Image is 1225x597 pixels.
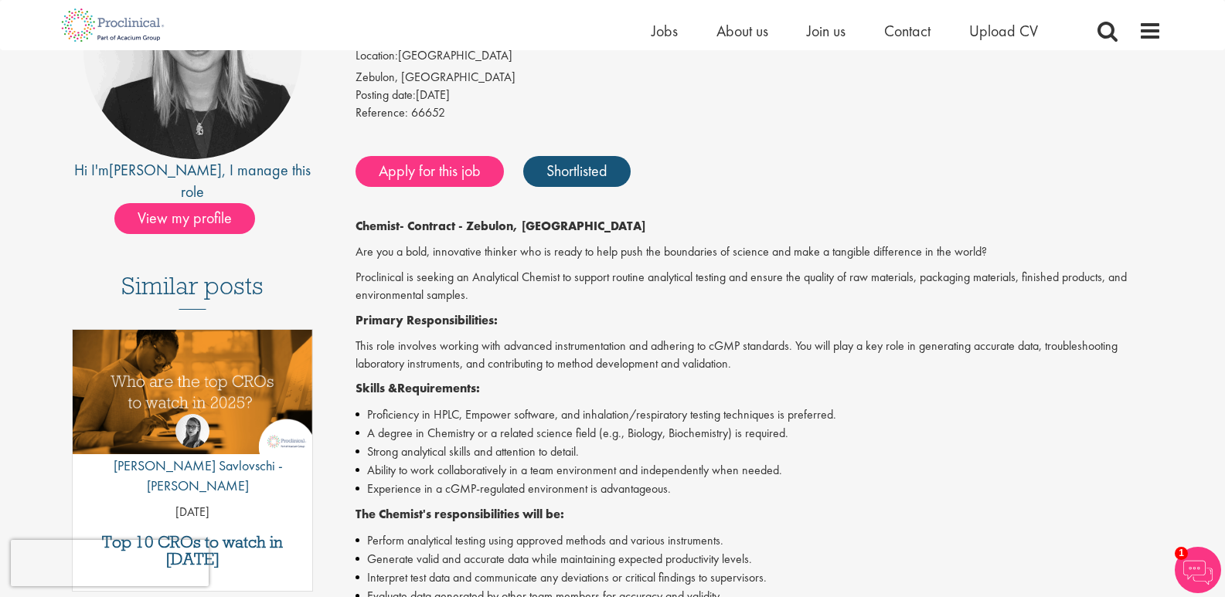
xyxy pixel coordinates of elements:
div: Hi I'm , I manage this role [64,159,322,203]
a: Link to a post [73,330,313,466]
li: Interpret test data and communicate any deviations or critical findings to supervisors. [356,568,1162,587]
label: Reference: [356,104,408,122]
span: Posting date: [356,86,416,103]
li: Ability to work collaboratively in a team environment and independently when needed. [356,461,1162,480]
strong: The Chemist's responsibilities will be: [356,506,564,522]
li: [GEOGRAPHIC_DATA] [356,47,1162,69]
h3: Similar posts [121,273,264,310]
a: Join us [807,21,846,41]
a: [PERSON_NAME] [109,160,222,180]
p: [DATE] [73,504,313,521]
p: [PERSON_NAME] Savlovschi - [PERSON_NAME] [73,456,313,495]
span: 1 [1175,547,1188,560]
p: This role involves working with advanced instrumentation and adhering to cGMP standards. You will... [356,338,1162,373]
li: Proficiency in HPLC, Empower software, and inhalation/respiratory testing techniques is preferred. [356,405,1162,424]
a: Top 10 CROs to watch in [DATE] [80,534,305,568]
li: Perform analytical testing using approved methods and various instruments. [356,531,1162,550]
p: Proclinical is seeking an Analytical Chemist to support routine analytical testing and ensure the... [356,269,1162,304]
div: [DATE] [356,86,1162,104]
a: Shortlisted [523,156,631,187]
img: Top 10 CROs 2025 | Proclinical [73,330,313,454]
a: Apply for this job [356,156,504,187]
li: A degree in Chemistry or a related science field (e.g., Biology, Biochemistry) is required. [356,424,1162,443]
strong: Skills & [356,380,397,396]
li: Generate valid and accurate data while maintaining expected productivity levels. [356,550,1162,568]
div: Zebulon, [GEOGRAPHIC_DATA] [356,69,1162,86]
p: Are you a bold, innovative thinker who is ready to help push the boundaries of science and make a... [356,243,1162,261]
a: About us [716,21,768,41]
li: Experience in a cGMP-regulated environment is advantageous. [356,480,1162,498]
strong: - Contract - Zebulon, [GEOGRAPHIC_DATA] [400,218,645,234]
a: Jobs [652,21,678,41]
a: Upload CV [969,21,1038,41]
strong: Requirements: [397,380,480,396]
iframe: reCAPTCHA [11,540,209,586]
strong: Primary Responsibilities: [356,312,498,328]
img: Theodora Savlovschi - Wicks [175,414,209,448]
label: Location: [356,47,398,65]
strong: Chemist [356,218,400,234]
a: Contact [884,21,931,41]
a: Theodora Savlovschi - Wicks [PERSON_NAME] Savlovschi - [PERSON_NAME] [73,414,313,503]
img: Chatbot [1175,547,1221,593]
span: View my profile [114,203,255,234]
li: Strong analytical skills and attention to detail. [356,443,1162,461]
a: View my profile [114,206,271,226]
span: 66652 [411,104,445,120]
